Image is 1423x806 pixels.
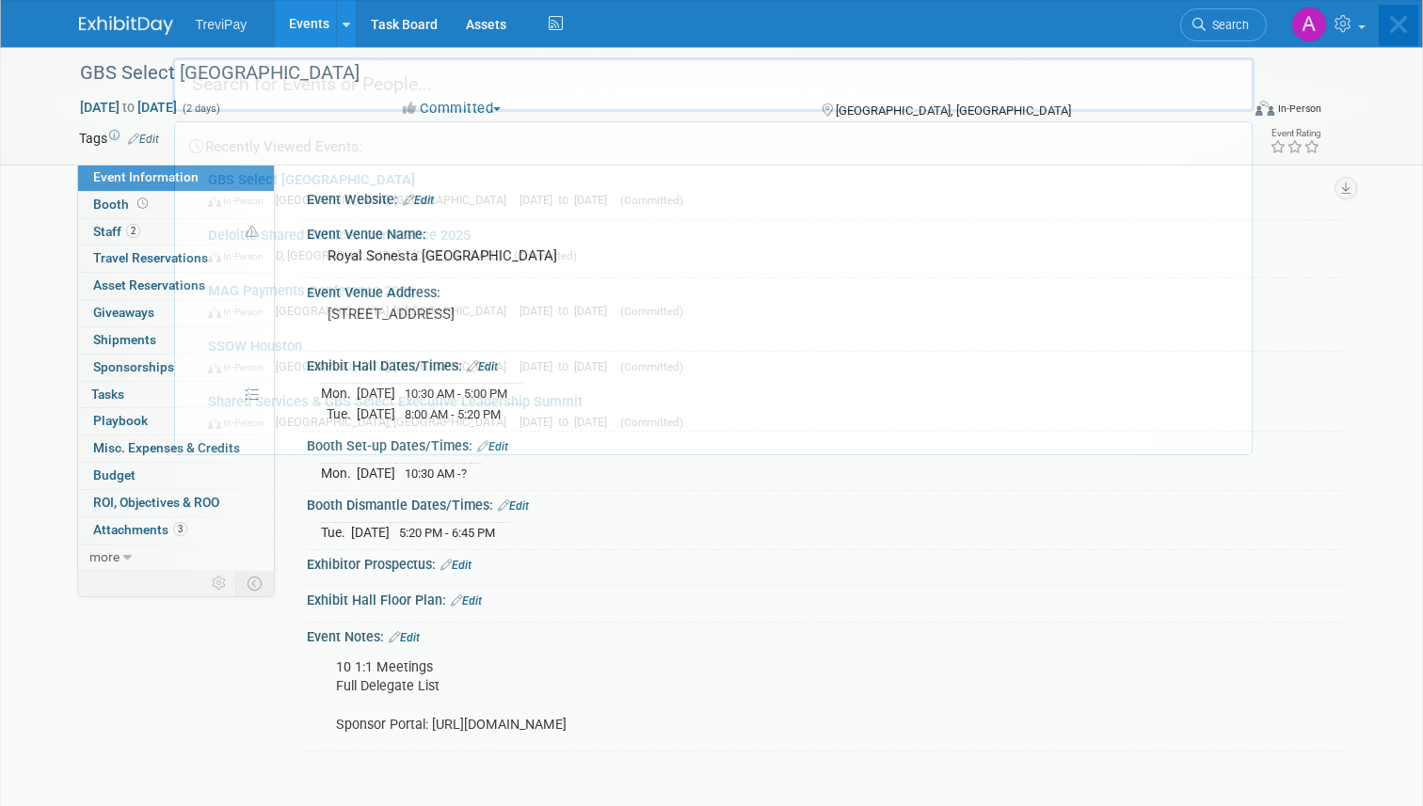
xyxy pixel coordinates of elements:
span: In-Person [208,417,272,429]
span: In-Person [208,250,272,262]
span: (Committed) [620,194,683,207]
span: [DATE] to [DATE] [413,248,510,262]
span: [DATE] to [DATE] [520,359,616,373]
span: [GEOGRAPHIC_DATA], [GEOGRAPHIC_DATA] [276,359,516,373]
span: In-Person [208,306,272,318]
span: D, [GEOGRAPHIC_DATA] [276,248,409,262]
div: Recently Viewed Events: [184,122,1242,163]
span: [GEOGRAPHIC_DATA], [GEOGRAPHIC_DATA] [276,193,516,207]
span: [DATE] to [DATE] [520,304,616,318]
span: [DATE] to [DATE] [520,415,616,429]
a: GBS Select [GEOGRAPHIC_DATA] In-Person [GEOGRAPHIC_DATA], [GEOGRAPHIC_DATA] [DATE] to [DATE] (Com... [199,163,1242,217]
a: Deloitte Shared Services Conference 2025 In-Person D, [GEOGRAPHIC_DATA] [DATE] to [DATE] (Committed) [199,218,1242,273]
a: MAG Payments Conference 2025 In-Person [GEOGRAPHIC_DATA], [GEOGRAPHIC_DATA] [DATE] to [DATE] (Com... [199,274,1242,328]
span: In-Person [208,195,272,207]
span: (Committed) [620,305,683,318]
span: [GEOGRAPHIC_DATA], [GEOGRAPHIC_DATA] [276,304,516,318]
span: (Committed) [620,416,683,429]
span: In-Person [208,361,272,373]
input: Search for Events or People... [172,57,1255,112]
a: Shared Services & GBS Select Executive Leadership Summit In-Person [GEOGRAPHIC_DATA], [GEOGRAPHIC... [199,385,1242,439]
a: SSOW Houston In-Person [GEOGRAPHIC_DATA], [GEOGRAPHIC_DATA] [DATE] to [DATE] (Committed) [199,329,1242,384]
span: (Committed) [620,360,683,373]
span: [GEOGRAPHIC_DATA], [GEOGRAPHIC_DATA] [276,415,516,429]
span: [DATE] to [DATE] [520,193,616,207]
span: (Committed) [514,249,577,262]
